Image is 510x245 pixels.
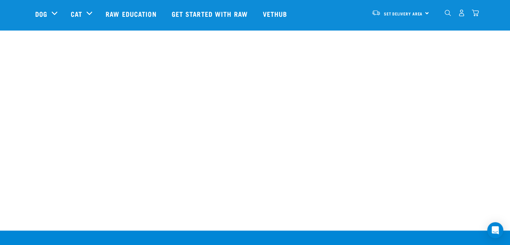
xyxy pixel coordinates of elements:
[487,222,503,238] div: Open Intercom Messenger
[256,0,296,27] a: Vethub
[445,10,451,16] img: home-icon-1@2x.png
[165,0,256,27] a: Get started with Raw
[71,9,82,19] a: Cat
[458,9,465,16] img: user.png
[99,0,165,27] a: Raw Education
[372,10,381,16] img: van-moving.png
[35,9,47,19] a: Dog
[384,12,423,15] span: Set Delivery Area
[472,9,479,16] img: home-icon@2x.png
